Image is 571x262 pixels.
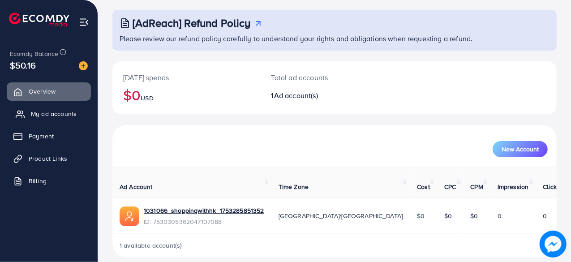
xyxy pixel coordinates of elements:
span: Payment [29,132,54,141]
p: Please review our refund policy carefully to understand your rights and obligations when requesti... [120,33,551,44]
span: $50.16 [10,59,36,72]
h2: $0 [123,86,250,103]
span: Impression [498,182,529,191]
h2: 1 [271,91,361,100]
span: [GEOGRAPHIC_DATA]/[GEOGRAPHIC_DATA] [279,211,403,220]
span: My ad accounts [31,109,77,118]
span: USD [141,94,153,103]
img: logo [9,13,69,26]
span: 1 available account(s) [120,241,182,250]
span: $0 [471,211,478,220]
span: CPC [444,182,456,191]
span: 0 [498,211,502,220]
h3: [AdReach] Refund Policy [133,17,251,30]
span: Overview [29,87,56,96]
img: image [540,231,567,258]
a: My ad accounts [7,105,91,123]
span: Clicks [543,182,560,191]
span: 0 [543,211,547,220]
span: Product Links [29,154,67,163]
a: Product Links [7,150,91,168]
span: $0 [417,211,425,220]
p: Total ad accounts [271,72,361,83]
span: Billing [29,176,47,185]
img: image [79,61,88,70]
span: CPM [471,182,483,191]
span: Ad Account [120,182,153,191]
span: ID: 7530305362047107088 [144,217,264,226]
img: ic-ads-acc.e4c84228.svg [120,206,139,226]
span: New Account [502,146,539,152]
span: $0 [444,211,452,220]
span: Cost [417,182,430,191]
img: menu [79,17,89,27]
a: Overview [7,82,91,100]
a: Billing [7,172,91,190]
span: Ad account(s) [274,90,318,100]
span: Time Zone [279,182,309,191]
p: [DATE] spends [123,72,250,83]
span: Ecomdy Balance [10,49,58,58]
a: 1031066_shoppingwithhk_1753285851352 [144,206,264,215]
button: New Account [493,141,548,157]
a: Payment [7,127,91,145]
